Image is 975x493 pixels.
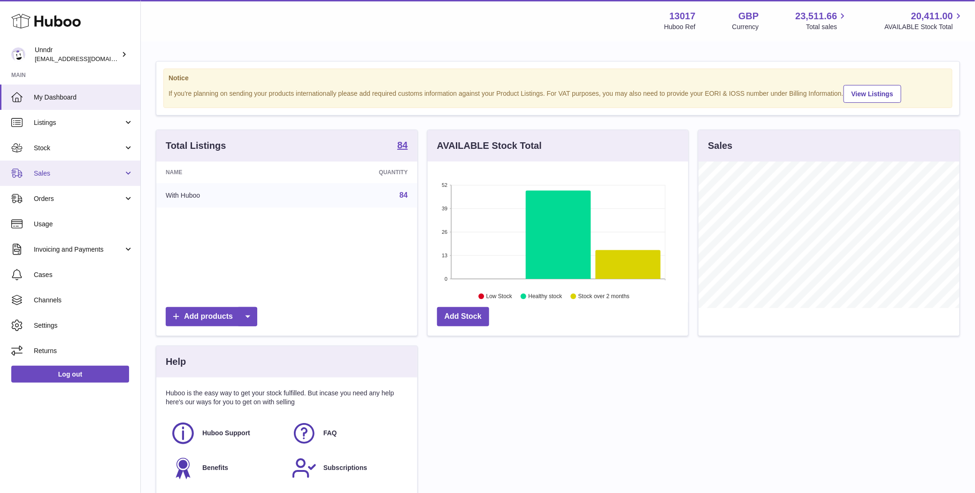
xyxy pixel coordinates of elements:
span: AVAILABLE Stock Total [884,23,964,31]
img: sofiapanwar@gmail.com [11,47,25,62]
text: Healthy stock [528,293,562,300]
a: 20,411.00 AVAILABLE Stock Total [884,10,964,31]
span: Stock [34,144,123,153]
text: 0 [445,276,447,282]
strong: GBP [738,10,759,23]
div: Huboo Ref [664,23,696,31]
text: Stock over 2 months [578,293,630,300]
span: [EMAIL_ADDRESS][DOMAIN_NAME] [35,55,138,62]
span: Channels [34,296,133,305]
span: Returns [34,347,133,355]
span: 23,511.66 [795,10,837,23]
a: Add Stock [437,307,489,326]
span: FAQ [323,429,337,438]
span: Total sales [806,23,848,31]
text: Low Stock [486,293,513,300]
text: 26 [442,229,447,235]
td: With Huboo [156,183,294,208]
a: Log out [11,366,129,383]
a: Benefits [170,455,282,481]
h3: AVAILABLE Stock Total [437,139,542,152]
span: Subscriptions [323,463,367,472]
a: Subscriptions [292,455,403,481]
span: Usage [34,220,133,229]
span: Orders [34,194,123,203]
a: Huboo Support [170,421,282,446]
strong: 84 [397,140,407,150]
p: Huboo is the easy way to get your stock fulfilled. But incase you need any help here's our ways f... [166,389,408,407]
span: Invoicing and Payments [34,245,123,254]
span: Huboo Support [202,429,250,438]
div: Unndr [35,46,119,63]
span: 20,411.00 [911,10,953,23]
span: Settings [34,321,133,330]
span: Cases [34,270,133,279]
span: Benefits [202,463,228,472]
a: View Listings [844,85,901,103]
text: 13 [442,253,447,258]
a: 23,511.66 Total sales [795,10,848,31]
h3: Sales [708,139,732,152]
a: Add products [166,307,257,326]
h3: Total Listings [166,139,226,152]
strong: 13017 [669,10,696,23]
div: If you're planning on sending your products internationally please add required customs informati... [169,84,947,103]
strong: Notice [169,74,947,83]
text: 39 [442,206,447,211]
span: Sales [34,169,123,178]
th: Quantity [294,162,417,183]
h3: Help [166,355,186,368]
span: My Dashboard [34,93,133,102]
span: Listings [34,118,123,127]
a: 84 [397,140,407,152]
a: 84 [399,191,408,199]
div: Currency [732,23,759,31]
text: 52 [442,182,447,188]
a: FAQ [292,421,403,446]
th: Name [156,162,294,183]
